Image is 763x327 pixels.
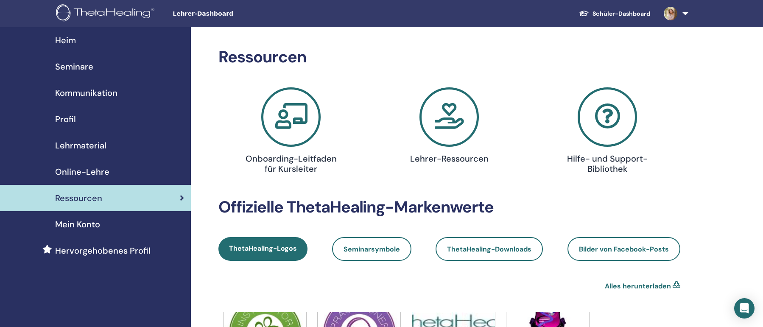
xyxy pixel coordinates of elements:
[605,281,671,291] a: Alles herunterladen
[55,60,93,73] span: Seminare
[344,245,400,254] span: Seminarsymbole
[229,244,297,253] span: ThetaHealing-Logos
[56,4,157,23] img: logo.png
[55,165,109,178] span: Online-Lehre
[55,244,151,257] span: Hervorgehobenes Profil
[218,48,680,67] h2: Ressourcen
[567,237,680,261] a: Bilder von Facebook-Posts
[734,298,755,319] div: Open Intercom Messenger
[534,87,682,177] a: Hilfe- und Support-Bibliothek
[55,113,76,126] span: Profil
[218,198,680,217] h2: Offizielle ThetaHealing-Markenwerte
[332,237,411,261] a: Seminarsymbole
[447,245,531,254] span: ThetaHealing-Downloads
[664,7,677,20] img: default.jpg
[436,237,543,261] a: ThetaHealing-Downloads
[579,10,589,17] img: graduation-cap-white.svg
[173,9,300,18] span: Lehrer-Dashboard
[217,87,365,177] a: Onboarding-Leitfaden für Kursleiter
[375,87,523,167] a: Lehrer-Ressourcen
[579,245,669,254] span: Bilder von Facebook-Posts
[239,154,343,174] h4: Onboarding-Leitfaden für Kursleiter
[556,154,659,174] h4: Hilfe- und Support-Bibliothek
[55,34,76,47] span: Heim
[218,237,307,261] a: ThetaHealing-Logos
[55,192,102,204] span: Ressourcen
[397,154,501,164] h4: Lehrer-Ressourcen
[55,218,100,231] span: Mein Konto
[55,139,106,152] span: Lehrmaterial
[55,87,117,99] span: Kommunikation
[572,6,657,22] a: Schüler-Dashboard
